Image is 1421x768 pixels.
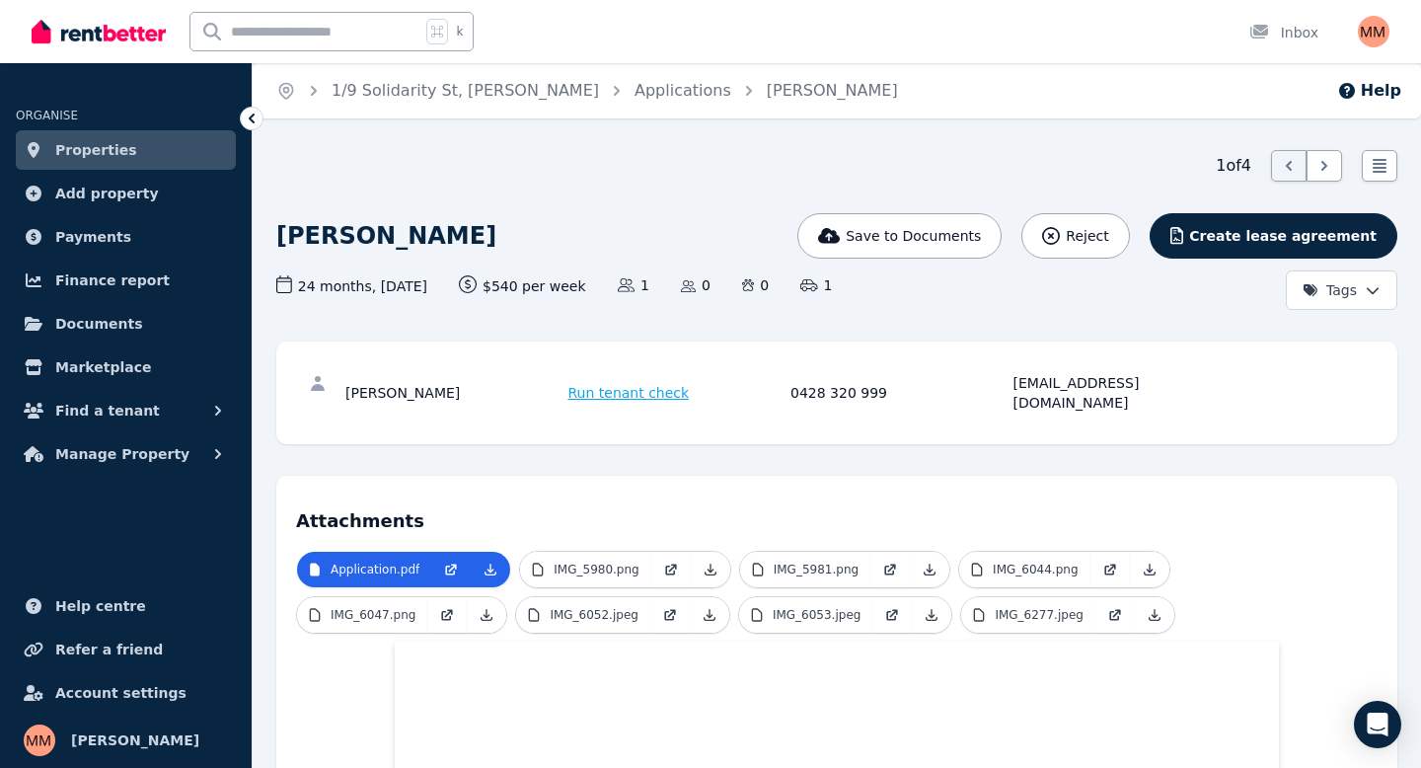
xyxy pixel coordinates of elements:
span: Manage Property [55,442,189,466]
span: Save to Documents [846,226,981,246]
a: Finance report [16,261,236,300]
span: ORGANISE [16,109,78,122]
p: IMG_6277.jpeg [995,607,1084,623]
span: Reject [1066,226,1108,246]
a: Open in new Tab [650,597,690,633]
span: 0 [681,275,710,295]
a: IMG_6277.jpeg [961,597,1095,633]
a: [PERSON_NAME] [767,81,898,100]
a: Applications [635,81,731,100]
p: IMG_6044.png [993,562,1078,577]
h4: Attachments [296,496,1378,535]
a: 1/9 Solidarity St, [PERSON_NAME] [332,81,599,100]
a: IMG_6044.png [959,552,1089,587]
a: Open in new Tab [427,597,467,633]
span: $540 per week [459,275,586,296]
span: 1 [800,275,832,295]
span: k [456,24,463,39]
a: Open in new Tab [1090,552,1130,587]
p: Application.pdf [331,562,419,577]
button: Tags [1286,270,1397,310]
p: IMG_6053.jpeg [773,607,861,623]
div: Open Intercom Messenger [1354,701,1401,748]
a: Open in new Tab [431,552,471,587]
a: Open in new Tab [1095,597,1135,633]
a: Download Attachment [910,552,949,587]
span: Documents [55,312,143,336]
span: [PERSON_NAME] [71,729,199,752]
span: Add property [55,182,159,205]
a: Payments [16,217,236,257]
p: IMG_6052.jpeg [550,607,638,623]
a: Download Attachment [1130,552,1169,587]
span: Find a tenant [55,399,160,422]
a: Open in new Tab [872,597,912,633]
a: Download Attachment [691,552,730,587]
a: IMG_6053.jpeg [739,597,873,633]
a: Account settings [16,673,236,713]
p: IMG_5980.png [554,562,638,577]
span: Marketplace [55,355,151,379]
button: Save to Documents [797,213,1003,259]
a: Download Attachment [471,552,510,587]
nav: Breadcrumb [253,63,922,118]
img: RentBetter [32,17,166,46]
a: Application.pdf [297,552,431,587]
a: IMG_5980.png [520,552,650,587]
p: IMG_6047.png [331,607,415,623]
button: Manage Property [16,434,236,474]
span: Properties [55,138,137,162]
span: Account settings [55,681,187,705]
span: 0 [742,275,769,295]
a: Download Attachment [912,597,951,633]
a: Download Attachment [690,597,729,633]
div: Inbox [1249,23,1318,42]
span: 1 of 4 [1216,154,1251,178]
a: IMG_6047.png [297,597,427,633]
a: Download Attachment [467,597,506,633]
div: [EMAIL_ADDRESS][DOMAIN_NAME] [1013,373,1231,413]
h1: [PERSON_NAME] [276,220,496,252]
span: Help centre [55,594,146,618]
p: IMG_5981.png [774,562,859,577]
button: Create lease agreement [1150,213,1397,259]
a: IMG_5981.png [740,552,870,587]
img: matthew mcpherson [1358,16,1389,47]
a: Marketplace [16,347,236,387]
div: 0428 320 999 [790,373,1008,413]
span: Run tenant check [568,383,690,403]
div: [PERSON_NAME] [345,373,562,413]
span: 1 [618,275,649,295]
button: Reject [1021,213,1129,259]
span: Refer a friend [55,638,163,661]
a: Add property [16,174,236,213]
button: Find a tenant [16,391,236,430]
span: Create lease agreement [1189,226,1377,246]
span: 24 months , [DATE] [276,275,427,296]
a: Refer a friend [16,630,236,669]
a: Documents [16,304,236,344]
a: IMG_6052.jpeg [516,597,650,633]
span: Finance report [55,269,170,292]
img: matthew mcpherson [24,725,55,756]
span: Tags [1303,280,1357,300]
a: Properties [16,130,236,170]
span: Payments [55,225,131,249]
a: Open in new Tab [870,552,910,587]
a: Help centre [16,586,236,626]
button: Help [1337,79,1401,103]
a: Download Attachment [1135,597,1174,633]
a: Open in new Tab [651,552,691,587]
